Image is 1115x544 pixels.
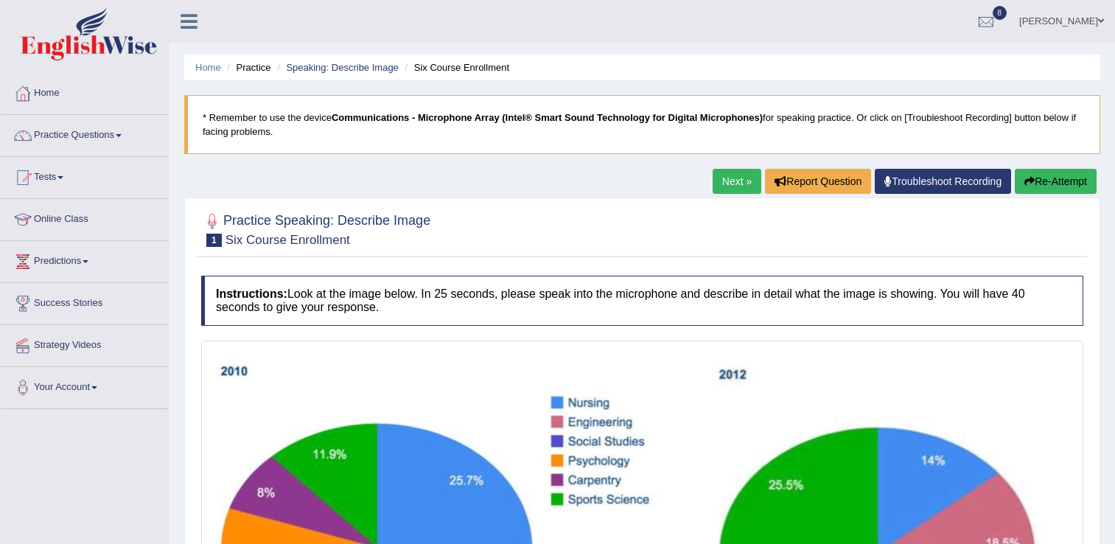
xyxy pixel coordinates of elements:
[201,276,1083,325] h4: Look at the image below. In 25 seconds, please speak into the microphone and describe in detail w...
[216,287,287,300] b: Instructions:
[1,199,169,236] a: Online Class
[201,210,430,247] h2: Practice Speaking: Describe Image
[1,157,169,194] a: Tests
[1,367,169,404] a: Your Account
[713,169,761,194] a: Next »
[1,115,169,152] a: Practice Questions
[1,283,169,320] a: Success Stories
[1015,169,1097,194] button: Re-Attempt
[184,95,1100,154] blockquote: * Remember to use the device for speaking practice. Or click on [Troubleshoot Recording] button b...
[332,112,763,123] b: Communications - Microphone Array (Intel® Smart Sound Technology for Digital Microphones)
[401,60,509,74] li: Six Course Enrollment
[1,325,169,362] a: Strategy Videos
[195,62,221,73] a: Home
[875,169,1011,194] a: Troubleshoot Recording
[223,60,270,74] li: Practice
[765,169,871,194] button: Report Question
[206,234,222,247] span: 1
[1,241,169,278] a: Predictions
[226,233,350,247] small: Six Course Enrollment
[1,73,169,110] a: Home
[993,6,1007,20] span: 8
[286,62,398,73] a: Speaking: Describe Image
